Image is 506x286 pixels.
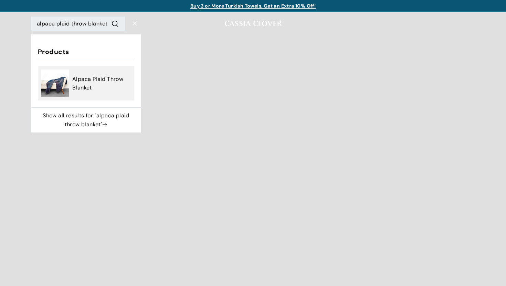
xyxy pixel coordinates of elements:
h3: Products [38,48,134,59]
button: Show all results for "alpaca plaid throw blanket" [31,107,141,133]
input: Search [31,16,125,31]
a: Buy 3 or More Turkish Towels, Get an Extra 10% Off! [190,3,316,9]
span: Alpaca Plaid Throw Blanket [72,75,131,92]
a: Alpaca Plaid Throw Blanket [41,70,131,97]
